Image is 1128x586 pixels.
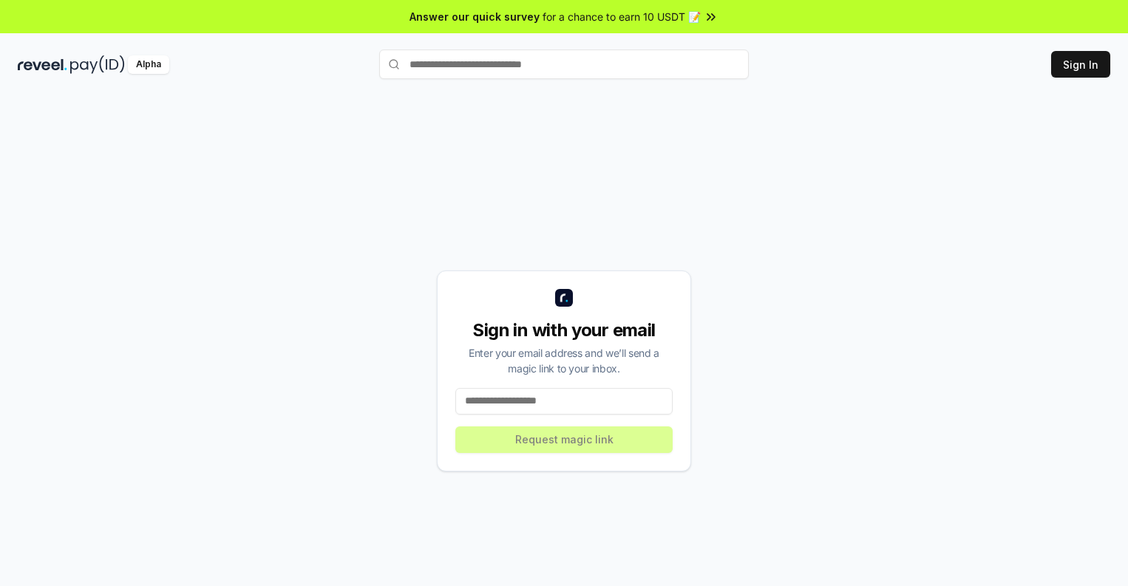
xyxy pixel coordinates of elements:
[128,55,169,74] div: Alpha
[543,9,701,24] span: for a chance to earn 10 USDT 📝
[18,55,67,74] img: reveel_dark
[1051,51,1110,78] button: Sign In
[555,289,573,307] img: logo_small
[455,345,673,376] div: Enter your email address and we’ll send a magic link to your inbox.
[455,318,673,342] div: Sign in with your email
[410,9,540,24] span: Answer our quick survey
[70,55,125,74] img: pay_id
